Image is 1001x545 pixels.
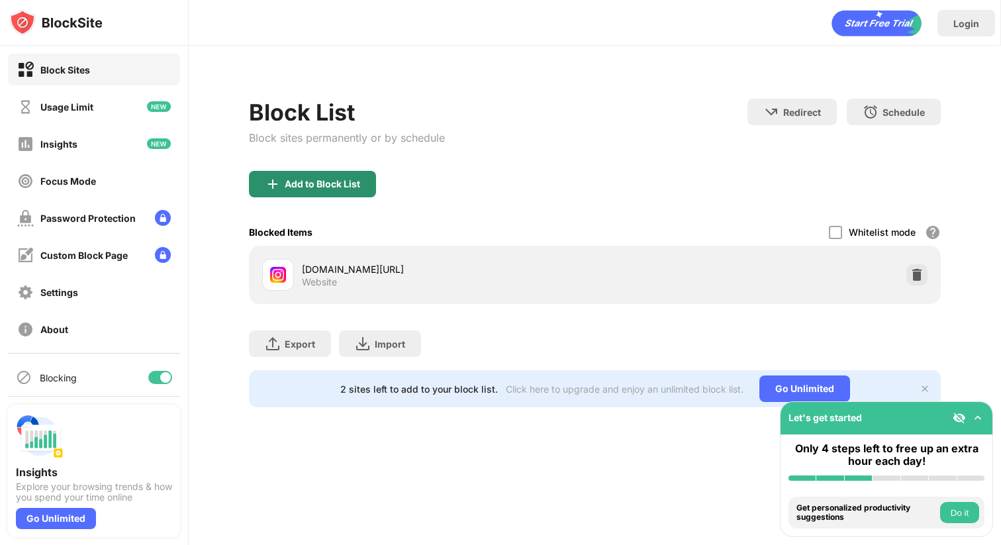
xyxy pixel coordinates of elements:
[147,101,171,112] img: new-icon.svg
[796,503,937,522] div: Get personalized productivity suggestions
[832,10,922,36] div: animation
[17,247,34,264] img: customize-block-page-off.svg
[506,383,743,395] div: Click here to upgrade and enjoy an unlimited block list.
[17,210,34,226] img: password-protection-off.svg
[270,267,286,283] img: favicons
[940,502,979,523] button: Do it
[40,64,90,75] div: Block Sites
[375,338,405,350] div: Import
[882,107,925,118] div: Schedule
[17,136,34,152] img: insights-off.svg
[16,370,32,385] img: blocking-icon.svg
[40,250,128,261] div: Custom Block Page
[16,508,96,529] div: Go Unlimited
[155,210,171,226] img: lock-menu.svg
[40,372,77,383] div: Blocking
[16,413,64,460] img: push-insights.svg
[759,375,850,402] div: Go Unlimited
[40,324,68,335] div: About
[17,284,34,301] img: settings-off.svg
[285,338,315,350] div: Export
[340,383,498,395] div: 2 sites left to add to your block list.
[17,173,34,189] img: focus-off.svg
[17,62,34,78] img: block-on.svg
[249,226,312,238] div: Blocked Items
[971,411,984,424] img: omni-setup-toggle.svg
[40,175,96,187] div: Focus Mode
[40,138,77,150] div: Insights
[788,412,862,423] div: Let's get started
[285,179,360,189] div: Add to Block List
[302,276,337,288] div: Website
[17,321,34,338] img: about-off.svg
[953,411,966,424] img: eye-not-visible.svg
[16,466,172,479] div: Insights
[953,18,979,29] div: Login
[849,226,916,238] div: Whitelist mode
[40,101,93,113] div: Usage Limit
[302,262,595,276] div: [DOMAIN_NAME][URL]
[249,99,445,126] div: Block List
[40,213,136,224] div: Password Protection
[147,138,171,149] img: new-icon.svg
[783,107,821,118] div: Redirect
[9,9,103,36] img: logo-blocksite.svg
[249,131,445,144] div: Block sites permanently or by schedule
[155,247,171,263] img: lock-menu.svg
[788,442,984,468] div: Only 4 steps left to free up an extra hour each day!
[17,99,34,115] img: time-usage-off.svg
[40,287,78,298] div: Settings
[920,383,930,394] img: x-button.svg
[16,481,172,503] div: Explore your browsing trends & how you spend your time online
